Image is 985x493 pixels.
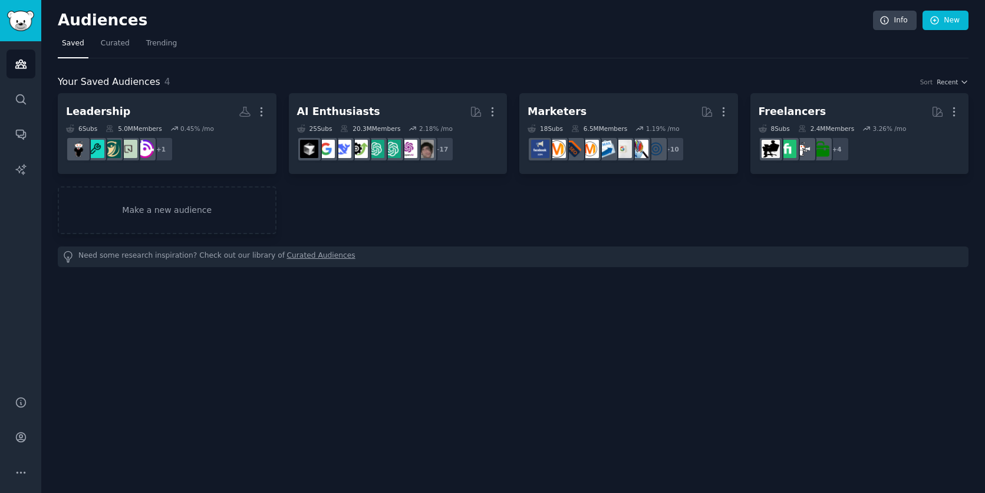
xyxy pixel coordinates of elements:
img: DeepSeek [333,140,351,158]
img: managers [86,140,104,158]
a: Curated Audiences [287,251,355,263]
span: Trending [146,38,177,49]
div: + 17 [429,137,454,162]
div: 5.0M Members [106,124,162,133]
a: New [923,11,968,31]
img: googleads [614,140,632,158]
a: AI Enthusiasts25Subs20.3MMembers2.18% /mo+17ArtificalIntelligenceOpenAIDevchatgpt_prompts_chatgpt... [289,93,508,174]
span: Curated [101,38,130,49]
div: Sort [920,78,933,86]
span: Your Saved Audiences [58,75,160,90]
a: Curated [97,34,134,58]
img: Leadership_Management [136,140,154,158]
img: OpenAIDev [399,140,417,158]
div: Freelancers [759,104,826,119]
a: Trending [142,34,181,58]
div: Marketers [528,104,587,119]
div: 8 Sub s [759,124,790,133]
div: 25 Sub s [297,124,332,133]
div: 3.26 % /mo [873,124,907,133]
div: 6.5M Members [571,124,627,133]
img: Fiverr [778,140,796,158]
img: MarketingResearch [630,140,648,158]
a: Freelancers8Subs2.4MMembers3.26% /mo+4forhirefreelance_forhireFiverrFreelancers [750,93,969,174]
img: bigseo [564,140,582,158]
img: forhire [811,140,829,158]
img: content_marketing [548,140,566,158]
div: 2.4M Members [798,124,854,133]
img: chatgpt_prompts_ [383,140,401,158]
img: Freelancers [762,140,780,158]
span: 4 [164,76,170,87]
div: 20.3M Members [340,124,400,133]
img: Emailmarketing [597,140,615,158]
img: GoogleGeminiAI [317,140,335,158]
div: Need some research inspiration? Check out our library of [58,246,968,267]
img: chatgpt_promptDesign [366,140,384,158]
div: Leadership [66,104,130,119]
a: Make a new audience [58,186,276,234]
img: cursor [300,140,318,158]
div: + 10 [660,137,684,162]
div: AI Enthusiasts [297,104,380,119]
div: + 4 [825,137,849,162]
span: Saved [62,38,84,49]
img: AskMarketing [581,140,599,158]
a: Marketers18Subs6.5MMembers1.19% /mo+10OnlineMarketingMarketingResearchgoogleadsEmailmarketingAskM... [519,93,738,174]
img: OnlineMarketing [647,140,665,158]
img: GummySearch logo [7,11,34,31]
div: + 1 [149,137,173,162]
button: Recent [937,78,968,86]
img: AItoolsCatalog [350,140,368,158]
div: 18 Sub s [528,124,563,133]
a: Info [873,11,917,31]
img: FacebookAds [531,140,549,158]
img: Leadership [103,140,121,158]
img: ArtificalIntelligence [416,140,434,158]
img: Mindful_Leadership [119,140,137,158]
div: 2.18 % /mo [419,124,453,133]
img: freelance_forhire [795,140,813,158]
div: 6 Sub s [66,124,97,133]
div: 1.19 % /mo [646,124,680,133]
span: Recent [937,78,958,86]
img: careerguidance [70,140,88,158]
a: Leadership6Subs5.0MMembers0.45% /mo+1Leadership_ManagementMindful_LeadershipLeadershipmanagerscar... [58,93,276,174]
h2: Audiences [58,11,873,30]
a: Saved [58,34,88,58]
div: 0.45 % /mo [180,124,214,133]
